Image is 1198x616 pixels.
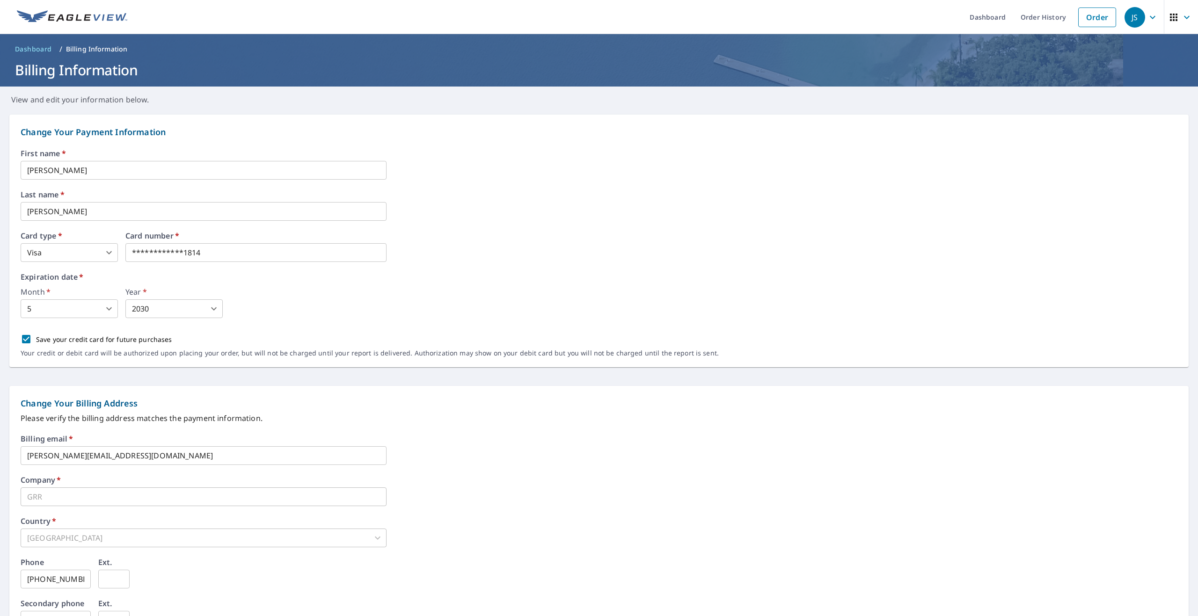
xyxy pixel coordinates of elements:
[21,529,387,547] div: [GEOGRAPHIC_DATA]
[21,150,1177,157] label: First name
[21,413,1177,424] p: Please verify the billing address matches the payment information.
[11,60,1187,80] h1: Billing Information
[125,288,223,296] label: Year
[98,600,112,607] label: Ext.
[11,42,56,57] a: Dashboard
[59,43,62,55] li: /
[21,349,719,357] p: Your credit or debit card will be authorized upon placing your order, but will not be charged unt...
[125,299,223,318] div: 2030
[21,288,118,296] label: Month
[125,232,387,239] label: Card number
[1125,7,1145,28] div: JS
[17,10,127,24] img: EV Logo
[36,334,172,344] p: Save your credit card for future purchases
[21,397,1177,410] p: Change Your Billing Address
[21,232,118,239] label: Card type
[21,435,73,442] label: Billing email
[21,243,118,262] div: Visa
[11,42,1187,57] nav: breadcrumb
[21,191,1177,198] label: Last name
[21,517,56,525] label: Country
[21,476,61,484] label: Company
[21,273,1177,281] label: Expiration date
[15,44,52,54] span: Dashboard
[98,558,112,566] label: Ext.
[21,126,1177,138] p: Change Your Payment Information
[21,600,84,607] label: Secondary phone
[21,558,44,566] label: Phone
[1078,7,1116,27] a: Order
[66,44,128,54] p: Billing Information
[21,299,118,318] div: 5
